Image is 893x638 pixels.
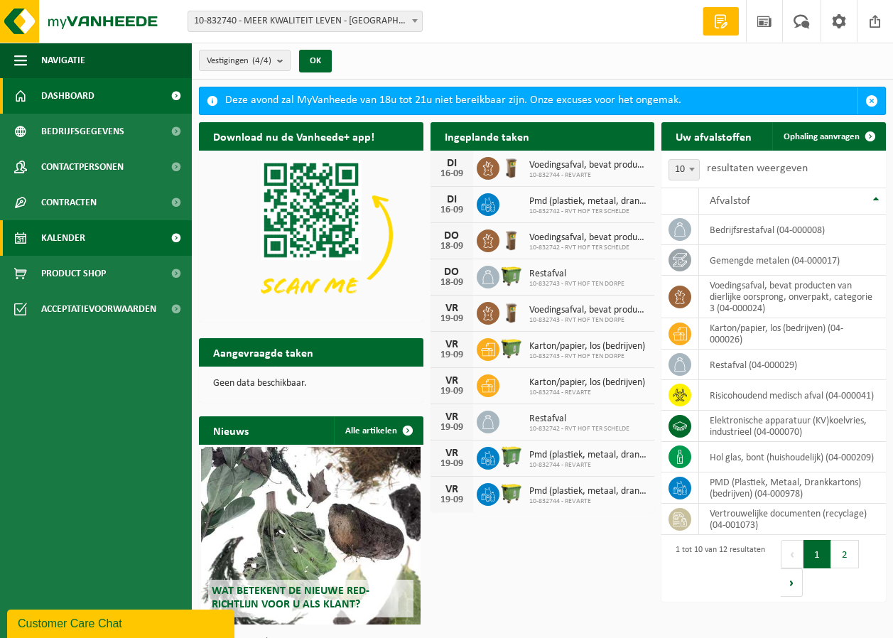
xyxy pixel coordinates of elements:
div: DI [438,194,466,205]
div: Deze avond zal MyVanheede van 18u tot 21u niet bereikbaar zijn. Onze excuses voor het ongemak. [225,87,857,114]
span: Acceptatievoorwaarden [41,291,156,327]
span: Restafval [529,269,624,280]
div: VR [438,339,466,350]
h2: Aangevraagde taken [199,338,328,366]
span: Bedrijfsgegevens [41,114,124,149]
span: 10-832742 - RVT HOF TER SCHELDE [529,425,629,433]
img: WB-0140-HPE-BN-01 [499,227,524,252]
div: DO [438,230,466,242]
img: WB-0140-HPE-BN-01 [499,155,524,179]
td: elektronische apparatuur (KV)koelvries, industrieel (04-000070) [699,411,886,442]
span: 10-832742 - RVT HOF TER SCHELDE [529,244,648,252]
td: bedrijfsrestafval (04-000008) [699,215,886,245]
span: Dashboard [41,78,94,114]
span: 10-832740 - MEER KWALITEIT LEVEN - ANTWERPEN [188,11,423,32]
td: risicohoudend medisch afval (04-000041) [699,380,886,411]
img: Download de VHEPlus App [199,151,423,319]
span: Voedingsafval, bevat producten van dierlijke oorsprong, onverpakt, categorie 3 [529,305,648,316]
div: 1 tot 10 van 12 resultaten [669,539,765,598]
span: Pmd (plastiek, metaal, drankkartons) (bedrijven) [529,450,648,461]
button: 2 [831,540,859,568]
p: Geen data beschikbaar. [213,379,409,389]
span: 10-832743 - RVT HOF TEN DORPE [529,280,624,288]
span: 10-832744 - REVARTE [529,497,648,506]
div: VR [438,303,466,314]
span: 10-832742 - RVT HOF TER SCHELDE [529,207,648,216]
div: 19-09 [438,495,466,505]
img: WB-0770-HPE-GN-50 [499,445,524,469]
div: 18-09 [438,242,466,252]
div: 19-09 [438,459,466,469]
button: Vestigingen(4/4) [199,50,291,71]
span: Vestigingen [207,50,271,72]
h2: Uw afvalstoffen [661,122,766,150]
td: gemengde metalen (04-000017) [699,245,886,276]
td: restafval (04-000029) [699,350,886,380]
span: Kalender [41,220,85,256]
span: Contracten [41,185,97,220]
td: PMD (Plastiek, Metaal, Drankkartons) (bedrijven) (04-000978) [699,472,886,504]
span: 10-832743 - RVT HOF TEN DORPE [529,352,645,361]
span: 10-832740 - MEER KWALITEIT LEVEN - ANTWERPEN [188,11,422,31]
div: 19-09 [438,423,466,433]
span: Pmd (plastiek, metaal, drankkartons) (bedrijven) [529,486,648,497]
a: Alle artikelen [334,416,422,445]
span: 10-832744 - REVARTE [529,461,648,470]
span: 10 [669,160,699,180]
img: WB-1100-HPE-GN-50 [499,336,524,360]
span: 10 [669,159,700,180]
img: WB-0140-HPE-BN-01 [499,300,524,324]
div: VR [438,448,466,459]
span: Karton/papier, los (bedrijven) [529,377,645,389]
td: voedingsafval, bevat producten van dierlijke oorsprong, onverpakt, categorie 3 (04-000024) [699,276,886,318]
div: VR [438,484,466,495]
img: WB-1100-HPE-GN-50 [499,264,524,288]
span: 10-832744 - REVARTE [529,171,648,180]
button: Previous [781,540,803,568]
a: Ophaling aanvragen [772,122,884,151]
span: Navigatie [41,43,85,78]
h2: Nieuws [199,416,263,444]
td: vertrouwelijke documenten (recyclage) (04-001073) [699,504,886,535]
span: Product Shop [41,256,106,291]
span: Pmd (plastiek, metaal, drankkartons) (bedrijven) [529,196,648,207]
button: Next [781,568,803,597]
a: Wat betekent de nieuwe RED-richtlijn voor u als klant? [201,447,421,625]
div: 16-09 [438,169,466,179]
span: 10-832743 - RVT HOF TEN DORPE [529,316,648,325]
span: Voedingsafval, bevat producten van dierlijke oorsprong, onverpakt, categorie 3 [529,232,648,244]
span: Contactpersonen [41,149,124,185]
td: karton/papier, los (bedrijven) (04-000026) [699,318,886,350]
div: 18-09 [438,278,466,288]
button: OK [299,50,332,72]
span: Karton/papier, los (bedrijven) [529,341,645,352]
h2: Ingeplande taken [431,122,543,150]
div: 19-09 [438,350,466,360]
count: (4/4) [252,56,271,65]
button: 1 [803,540,831,568]
span: Afvalstof [710,195,750,207]
h2: Download nu de Vanheede+ app! [199,122,389,150]
span: 10-832744 - REVARTE [529,389,645,397]
span: Wat betekent de nieuwe RED-richtlijn voor u als klant? [212,585,369,610]
label: resultaten weergeven [707,163,808,174]
img: WB-1100-HPE-GN-50 [499,481,524,505]
span: Voedingsafval, bevat producten van dierlijke oorsprong, onverpakt, categorie 3 [529,160,648,171]
div: VR [438,411,466,423]
span: Ophaling aanvragen [784,132,860,141]
div: DO [438,266,466,278]
iframe: chat widget [7,607,237,638]
div: 19-09 [438,314,466,324]
td: hol glas, bont (huishoudelijk) (04-000209) [699,442,886,472]
span: Restafval [529,413,629,425]
div: 19-09 [438,386,466,396]
div: 16-09 [438,205,466,215]
div: DI [438,158,466,169]
div: VR [438,375,466,386]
